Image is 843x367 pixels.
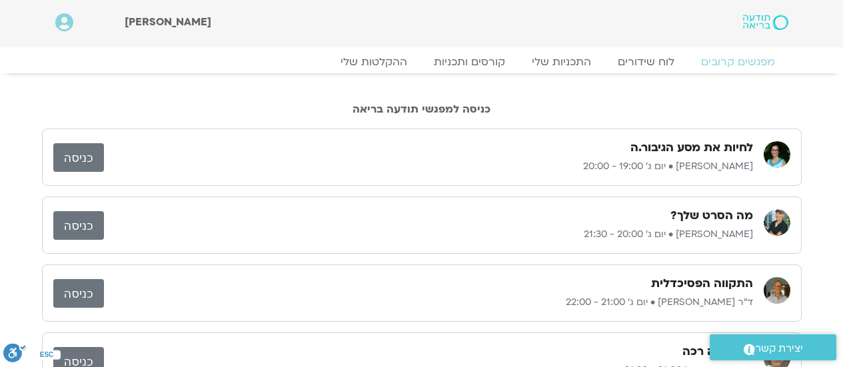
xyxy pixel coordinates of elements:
[688,55,788,69] a: מפגשים קרובים
[104,294,753,310] p: ד"ר [PERSON_NAME] • יום ג׳ 21:00 - 22:00
[327,55,421,69] a: ההקלטות שלי
[710,334,836,360] a: יצירת קשר
[421,55,518,69] a: קורסים ותכניות
[630,140,753,156] h3: לחיות את מסע הגיבור.ה
[104,226,753,242] p: [PERSON_NAME] • יום ג׳ 20:00 - 21:30
[764,141,790,168] img: תמר לינצבסקי
[53,279,104,308] a: כניסה
[764,209,790,236] img: ג'יוואן ארי בוסתן
[670,208,753,224] h3: מה הסרט שלך?
[125,15,211,29] span: [PERSON_NAME]
[682,344,753,360] h3: מדיטציה רכה
[104,159,753,175] p: [PERSON_NAME] • יום ג׳ 19:00 - 20:00
[55,55,788,69] nav: Menu
[53,211,104,240] a: כניסה
[53,143,104,172] a: כניסה
[651,276,753,292] h3: התקווה הפסיכדלית
[518,55,604,69] a: התכניות שלי
[42,103,802,115] h2: כניסה למפגשי תודעה בריאה
[604,55,688,69] a: לוח שידורים
[764,277,790,304] img: ד"ר עודד ארבל
[755,340,803,358] span: יצירת קשר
